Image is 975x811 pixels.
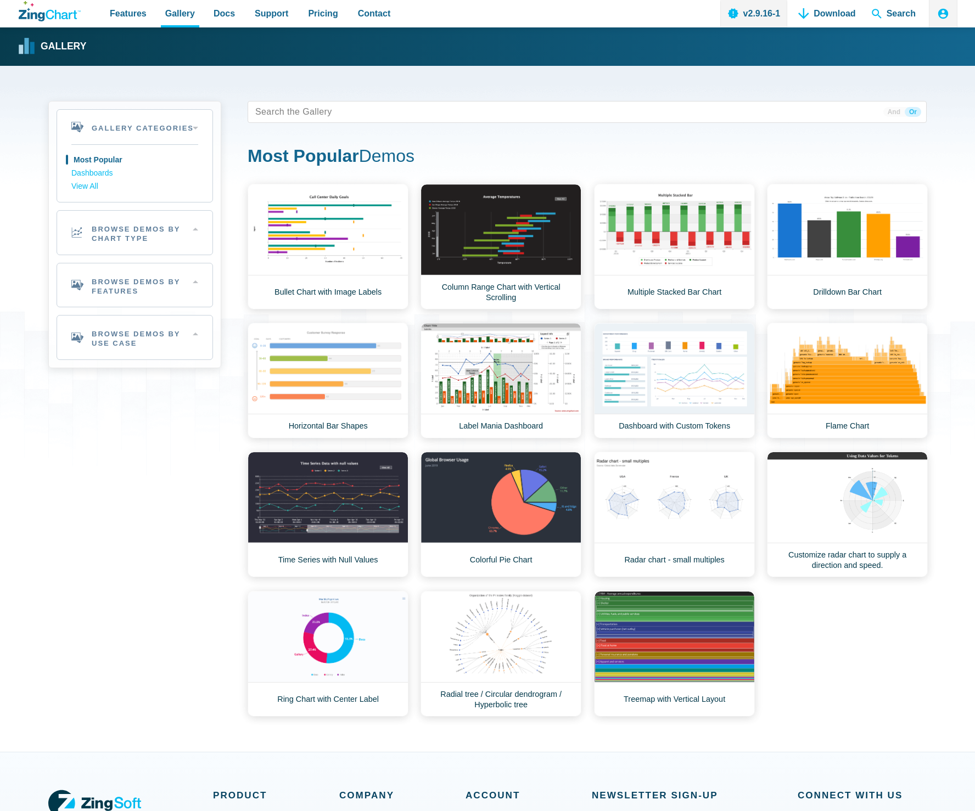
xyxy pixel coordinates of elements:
span: Docs [214,6,235,21]
a: Drilldown Bar Chart [767,184,928,309]
a: Treemap with Vertical Layout [594,591,755,717]
h2: Gallery Categories [57,110,212,144]
a: Column Range Chart with Vertical Scrolling [421,184,581,309]
strong: Gallery [41,42,86,52]
a: Colorful Pie Chart [421,452,581,577]
a: Flame Chart [767,323,928,438]
span: Company [339,787,466,803]
h2: Browse Demos By Use Case [57,316,212,359]
h2: Browse Demos By Chart Type [57,211,212,255]
a: Dashboards [71,167,198,180]
span: And [883,107,905,117]
a: Bullet Chart with Image Labels [248,184,408,309]
span: Support [255,6,288,21]
a: Multiple Stacked Bar Chart [594,184,755,309]
span: Features [110,6,147,21]
span: Account [466,787,592,803]
span: Newsletter Sign‑up [592,787,733,803]
a: Dashboard with Custom Tokens [594,323,755,438]
a: ZingChart Logo. Click to return to the homepage [19,1,81,21]
span: Or [905,107,921,117]
h2: Browse Demos By Features [57,263,212,307]
a: Label Mania Dashboard [421,323,581,438]
span: Gallery [165,6,195,21]
a: Ring Chart with Center Label [248,591,408,717]
a: Gallery [19,38,86,55]
a: Time Series with Null Values [248,452,408,577]
a: Radar chart - small multiples [594,452,755,577]
a: Horizontal Bar Shapes [248,323,408,438]
a: View All [71,180,198,193]
strong: Most Popular [248,146,359,166]
span: Connect With Us [798,787,927,803]
h1: Demos [248,145,927,170]
span: Pricing [308,6,338,21]
a: Customize radar chart to supply a direction and speed. [767,452,928,577]
span: Contact [358,6,391,21]
span: Product [213,787,339,803]
a: Most Popular [71,154,198,167]
a: Radial tree / Circular dendrogram / Hyperbolic tree [421,591,581,717]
